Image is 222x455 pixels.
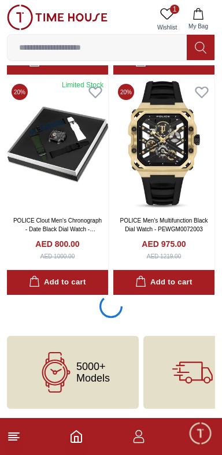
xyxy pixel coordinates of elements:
[162,309,209,323] span: Exchanges
[29,276,86,289] div: Add to cart
[120,362,209,376] span: Track your Shipment
[13,217,102,241] a: POLICE Clout Men's Chronograph - Date Black Dial Watch - PEWGO0052401-SET
[69,430,83,443] a: Home
[76,361,110,384] span: 5000+ Models
[114,335,209,349] span: Nearest Store Locator
[153,5,182,34] a: 1Wishlist
[105,309,141,323] span: Services
[170,5,179,14] span: 1
[29,309,84,323] span: New Enquiry
[7,79,108,209] img: POLICE Clout Men's Chronograph - Date Black Dial Watch - PEWGO0052401-SET
[17,251,174,289] span: Hello! I'm your Time House Watches Support Assistant. How can I assist you [DATE]?
[17,362,98,376] span: Request a callback
[32,8,52,27] img: Profile picture of Zoe
[120,217,208,232] a: POLICE Men's Multifunction Black Dial Watch - PEWGM0072003
[112,358,216,379] div: Track your Shipment
[62,80,103,90] div: Limited Stock
[106,332,216,353] div: Nearest Store Locator
[6,6,29,29] em: Back
[153,23,182,32] span: Wishlist
[58,12,157,23] div: [PERSON_NAME]
[7,5,108,30] img: ...
[113,79,214,209] img: POLICE Men's Multifunction Black Dial Watch - PEWGM0072003
[7,270,108,295] button: Add to cart
[40,252,75,261] div: AED 1000.00
[113,270,214,295] button: Add to cart
[142,238,186,250] h4: AED 975.00
[118,84,134,100] span: 20 %
[35,238,79,250] h4: AED 800.00
[182,5,215,34] button: My Bag
[193,6,216,29] em: Minimize
[9,229,222,241] div: [PERSON_NAME]
[151,284,181,292] span: 09:16 PM
[135,276,192,289] div: Add to cart
[188,421,213,446] div: Chat Widget
[97,305,149,326] div: Services
[9,358,106,379] div: Request a callback
[21,305,91,326] div: New Enquiry
[154,305,216,326] div: Exchanges
[12,84,28,100] span: 20 %
[147,252,182,261] div: AED 1219.00
[184,22,213,31] span: My Bag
